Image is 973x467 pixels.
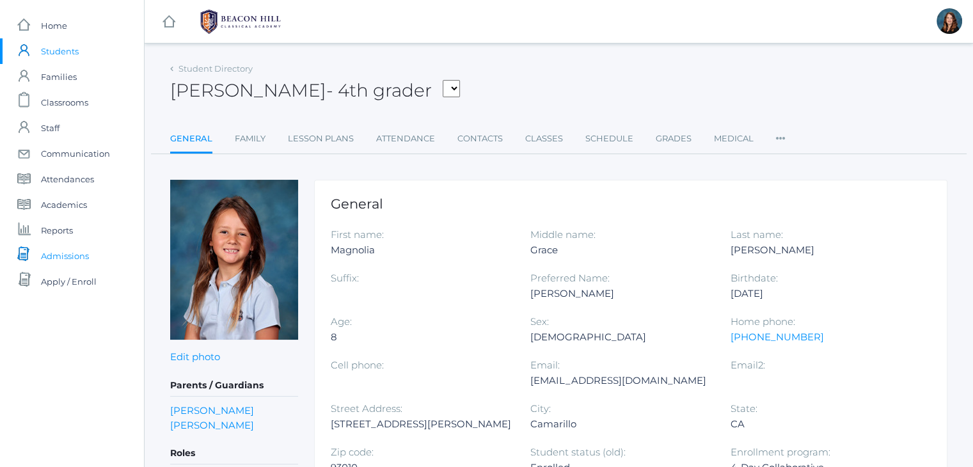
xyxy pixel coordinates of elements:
a: General [170,126,212,154]
label: Sex: [530,315,549,328]
a: [PERSON_NAME] [170,418,254,432]
div: [PERSON_NAME] [530,286,711,301]
span: Classrooms [41,90,88,115]
a: Lesson Plans [288,126,354,152]
label: Zip code: [331,446,374,458]
label: Student status (old): [530,446,626,458]
div: [EMAIL_ADDRESS][DOMAIN_NAME] [530,373,711,388]
label: Street Address: [331,402,402,415]
a: Contacts [457,126,503,152]
span: Apply / Enroll [41,269,97,294]
span: Students [41,38,79,64]
a: Classes [525,126,563,152]
a: [PERSON_NAME] [170,403,254,418]
span: Admissions [41,243,89,269]
a: [PHONE_NUMBER] [731,331,824,343]
label: Age: [331,315,352,328]
div: CA [731,416,911,432]
div: [DATE] [731,286,911,301]
label: Email: [530,359,560,371]
div: [STREET_ADDRESS][PERSON_NAME] [331,416,511,432]
label: Enrollment program: [731,446,830,458]
h5: Parents / Guardians [170,375,298,397]
div: Magnolia [331,242,511,258]
a: Attendance [376,126,435,152]
a: Medical [714,126,754,152]
h5: Roles [170,443,298,464]
a: Edit photo [170,351,220,363]
label: Last name: [731,228,783,241]
div: 8 [331,329,511,345]
span: Attendances [41,166,94,192]
label: Home phone: [731,315,795,328]
span: Reports [41,218,73,243]
label: Birthdate: [731,272,778,284]
span: Communication [41,141,110,166]
label: Preferred Name: [530,272,610,284]
label: Email2: [731,359,765,371]
label: First name: [331,228,384,241]
img: BHCALogos-05-308ed15e86a5a0abce9b8dd61676a3503ac9727e845dece92d48e8588c001991.png [193,6,289,38]
span: Staff [41,115,59,141]
div: Grace [530,242,711,258]
a: Grades [656,126,692,152]
label: Cell phone: [331,359,384,371]
span: Home [41,13,67,38]
label: State: [731,402,757,415]
h1: General [331,196,931,211]
span: Academics [41,192,87,218]
span: Families [41,64,77,90]
div: [PERSON_NAME] [731,242,911,258]
span: - 4th grader [326,79,432,101]
a: Schedule [585,126,633,152]
label: Suffix: [331,272,359,284]
div: Camarillo [530,416,711,432]
h2: [PERSON_NAME] [170,81,460,100]
label: Middle name: [530,228,596,241]
div: Heather Mangimelli [937,8,962,34]
label: City: [530,402,551,415]
a: Student Directory [178,63,253,74]
a: Family [235,126,265,152]
div: [DEMOGRAPHIC_DATA] [530,329,711,345]
img: Maggie Oram [170,180,298,340]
